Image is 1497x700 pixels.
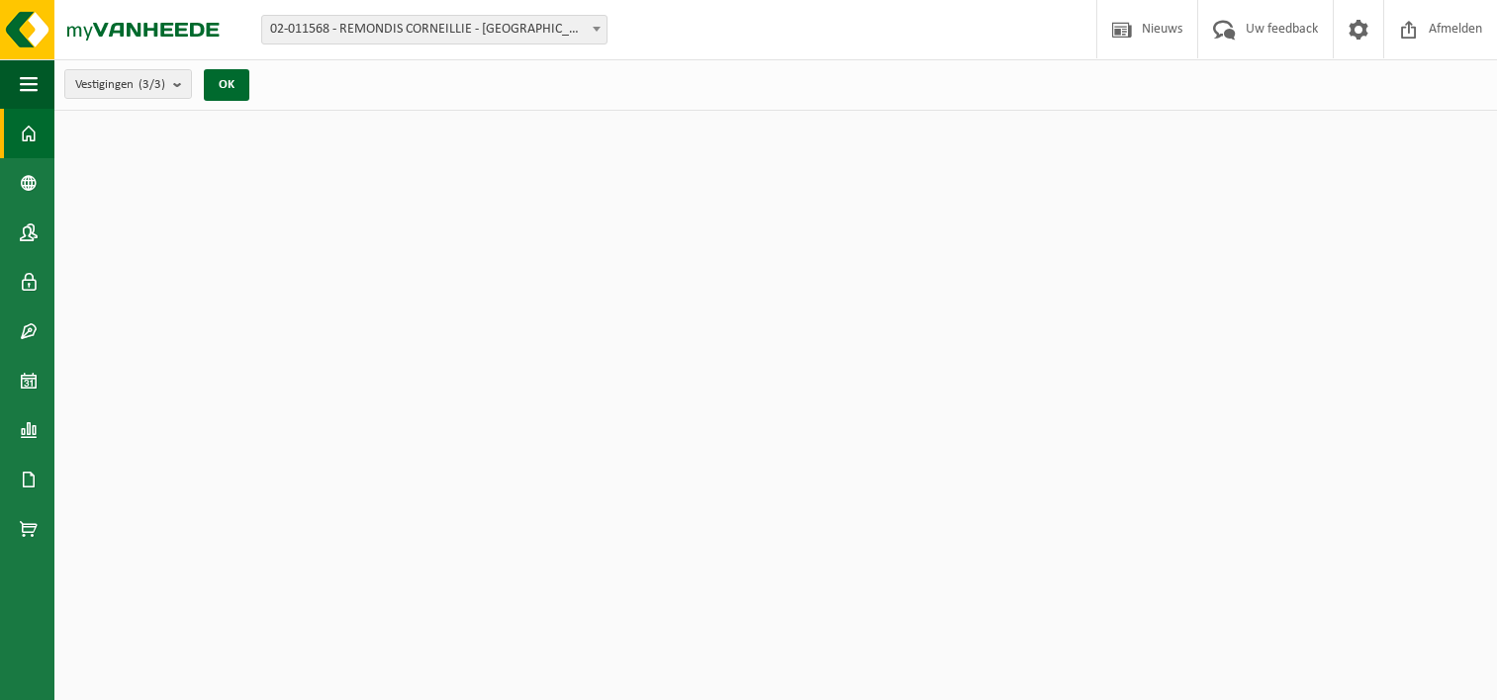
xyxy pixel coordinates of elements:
button: Vestigingen(3/3) [64,69,192,99]
span: Vestigingen [75,70,165,100]
span: 02-011568 - REMONDIS CORNEILLIE - BRUGGE [262,16,607,44]
count: (3/3) [139,78,165,91]
span: 02-011568 - REMONDIS CORNEILLIE - BRUGGE [261,15,608,44]
button: OK [204,69,249,101]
